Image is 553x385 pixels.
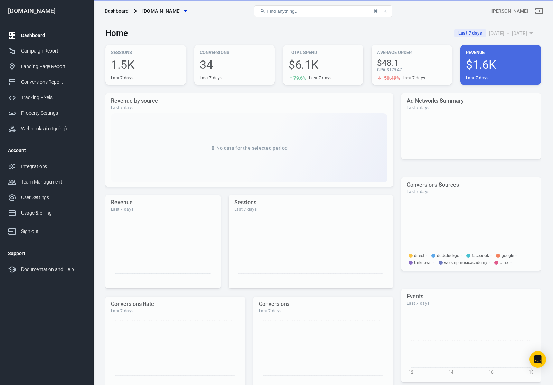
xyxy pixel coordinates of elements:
[21,228,85,235] div: Sign out
[2,245,91,262] li: Support
[2,59,91,74] a: Landing Page Report
[140,5,189,18] button: [DOMAIN_NAME]
[21,125,85,132] div: Webhooks (outgoing)
[2,190,91,205] a: User Settings
[105,28,128,38] h3: Home
[2,28,91,43] a: Dashboard
[2,121,91,137] a: Webhooks (outgoing)
[531,3,547,19] a: Sign out
[21,47,85,55] div: Campaign Report
[529,351,546,368] div: Open Intercom Messenger
[2,142,91,159] li: Account
[267,9,298,14] span: Find anything...
[2,159,91,174] a: Integrations
[374,9,386,14] div: ⌘ + K
[2,74,91,90] a: Conversions Report
[2,90,91,105] a: Tracking Pixels
[2,105,91,121] a: Property Settings
[21,78,85,86] div: Conversions Report
[21,194,85,201] div: User Settings
[2,43,91,59] a: Campaign Report
[21,32,85,39] div: Dashboard
[2,205,91,221] a: Usage & billing
[2,174,91,190] a: Team Management
[2,8,91,14] div: [DOMAIN_NAME]
[491,8,528,15] div: Account id: CdSpVoDX
[21,63,85,70] div: Landing Page Report
[2,221,91,239] a: Sign out
[21,94,85,101] div: Tracking Pixels
[142,7,181,16] span: worshipmusicacademy.com
[21,163,85,170] div: Integrations
[21,178,85,186] div: Team Management
[21,266,85,273] div: Documentation and Help
[21,110,85,117] div: Property Settings
[254,5,392,17] button: Find anything...⌘ + K
[105,8,129,15] div: Dashboard
[21,209,85,217] div: Usage & billing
